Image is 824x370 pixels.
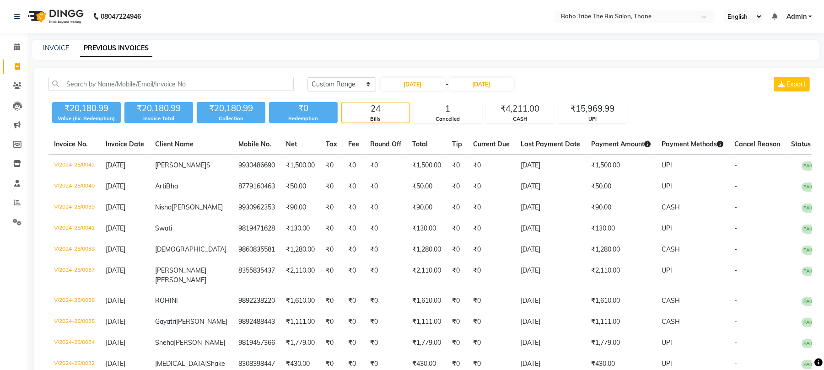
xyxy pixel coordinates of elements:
td: ₹0 [343,176,365,197]
span: Cancel Reason [734,140,780,148]
td: ₹0 [447,239,468,260]
span: CASH [662,203,680,211]
div: ₹0 [269,102,338,115]
span: - [734,338,737,347]
td: ₹0 [365,176,407,197]
td: ₹1,500.00 [280,155,320,177]
span: [DATE] [106,338,125,347]
span: Nisha [155,203,172,211]
td: ₹0 [365,311,407,332]
span: [PERSON_NAME] [155,276,206,284]
td: 9819471628 [233,218,280,239]
td: ₹130.00 [280,218,320,239]
td: ₹1,280.00 [407,239,447,260]
td: V/2024-25/0034 [48,332,100,354]
td: ₹0 [447,155,468,177]
td: [DATE] [515,311,586,332]
td: [DATE] [515,218,586,239]
td: ₹0 [447,260,468,290]
td: ₹0 [365,239,407,260]
td: ₹0 [468,311,515,332]
td: ₹130.00 [407,218,447,239]
span: [DATE] [106,359,125,368]
td: ₹0 [343,155,365,177]
td: ₹1,610.00 [407,290,447,311]
td: 9892488443 [233,311,280,332]
td: ₹0 [468,197,515,218]
span: - [734,266,737,274]
td: ₹0 [468,155,515,177]
span: Total [412,140,428,148]
td: [DATE] [515,332,586,354]
td: ₹90.00 [280,197,320,218]
td: ₹90.00 [586,197,656,218]
td: V/2024-25/0036 [48,290,100,311]
td: ₹0 [468,239,515,260]
td: ₹0 [468,290,515,311]
td: ₹0 [468,332,515,354]
span: PAID [802,297,817,306]
td: ₹0 [343,260,365,290]
td: [DATE] [515,260,586,290]
span: Payment Amount [591,140,651,148]
td: ₹1,280.00 [280,239,320,260]
span: [DATE] [106,203,125,211]
td: ₹1,111.00 [280,311,320,332]
span: [PERSON_NAME] [174,338,225,347]
input: Search by Name/Mobile/Email/Invoice No [48,77,294,91]
span: UPI [662,338,672,347]
td: 9930962353 [233,197,280,218]
span: Tip [452,140,462,148]
div: UPI [559,115,626,123]
td: ₹2,110.00 [280,260,320,290]
td: 9819457366 [233,332,280,354]
span: - [446,80,448,89]
td: ₹0 [468,260,515,290]
span: PAID [802,182,817,192]
span: PAID [802,225,817,234]
td: 9930486690 [233,155,280,177]
span: UPI [662,224,672,232]
span: - [734,317,737,326]
input: Start Date [381,78,445,91]
span: [DATE] [106,161,125,169]
div: Invoice Total [124,115,193,123]
b: 08047224946 [101,4,141,29]
td: ₹0 [343,311,365,332]
td: ₹0 [320,239,343,260]
div: ₹4,211.00 [486,102,554,115]
td: ₹1,779.00 [407,332,447,354]
td: ₹0 [365,332,407,354]
span: [DATE] [106,296,125,305]
span: Current Due [473,140,510,148]
span: Tax [326,140,337,148]
div: ₹20,180.99 [197,102,265,115]
div: ₹15,969.99 [559,102,626,115]
div: Collection [197,115,265,123]
td: 8355835437 [233,260,280,290]
td: [DATE] [515,155,586,177]
span: Net [286,140,297,148]
td: ₹0 [320,332,343,354]
div: ₹20,180.99 [124,102,193,115]
span: UPI [662,266,672,274]
span: [DATE] [106,245,125,253]
td: ₹0 [343,290,365,311]
a: PREVIOUS INVOICES [80,40,152,57]
span: Fee [348,140,359,148]
td: ₹1,610.00 [280,290,320,311]
td: ₹0 [343,197,365,218]
span: Round Off [370,140,401,148]
td: [DATE] [515,176,586,197]
td: ₹50.00 [586,176,656,197]
span: Admin [786,12,807,21]
td: ₹0 [320,290,343,311]
span: - [734,245,737,253]
td: ₹0 [447,332,468,354]
span: Invoice No. [54,140,88,148]
td: ₹50.00 [280,176,320,197]
td: 8779160463 [233,176,280,197]
td: ₹2,110.00 [586,260,656,290]
img: logo [23,4,86,29]
td: ₹2,110.00 [407,260,447,290]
